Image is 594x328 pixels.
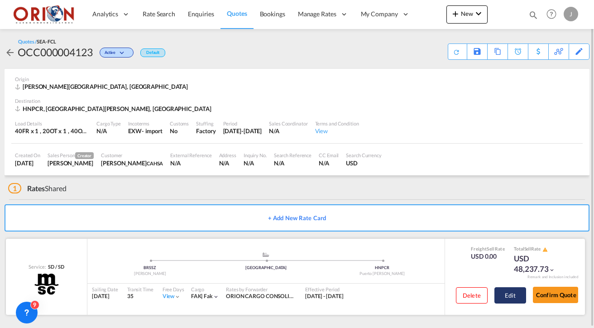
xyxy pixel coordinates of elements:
[93,45,136,59] div: Change Status Here
[541,246,548,253] button: icon-alert
[521,275,585,280] div: Remark and Inclusion included
[274,159,311,167] div: N/A
[15,120,89,127] div: Load Details
[514,246,559,253] div: Total Rate
[544,6,559,22] span: Help
[128,127,142,135] div: EXW
[92,10,118,19] span: Analytics
[226,286,296,293] div: Rates by Forwarder
[446,5,488,24] button: icon-plus 400-fgNewicon-chevron-down
[101,159,163,167] div: LINDA OSORTO
[96,127,121,135] div: N/A
[305,286,344,293] div: Effective Period
[315,120,359,127] div: Terms and Condition
[92,265,208,271] div: BRSSZ
[223,120,262,127] div: Period
[544,6,564,23] div: Help
[23,83,188,90] span: [PERSON_NAME][GEOGRAPHIC_DATA], [GEOGRAPHIC_DATA]
[219,159,236,167] div: N/A
[319,152,339,159] div: CC Email
[213,294,219,300] md-icon: icon-chevron-down
[487,246,494,251] span: Sell
[15,82,190,91] div: BRSSZ, Santos, Europe
[127,293,153,300] div: 35
[274,152,311,159] div: Search Reference
[201,293,203,299] span: |
[46,263,64,270] div: SD / SD
[92,293,118,300] div: [DATE]
[219,152,236,159] div: Address
[170,127,189,135] div: No
[346,159,382,167] div: USD
[170,159,211,167] div: N/A
[315,127,359,135] div: View
[450,8,461,19] md-icon: icon-plus 400-fg
[105,50,118,58] span: Active
[226,293,296,300] div: ORION CARGO CONSOLIDATORS S. R. L. DE C. V.
[208,265,324,271] div: [GEOGRAPHIC_DATA]
[8,183,67,193] div: Shared
[170,152,211,159] div: External Reference
[8,183,21,193] span: 1
[188,10,214,18] span: Enquiries
[127,286,153,293] div: Transit Time
[528,10,538,24] div: icon-magnify
[170,120,189,127] div: Customs
[14,4,75,24] img: 2c36fa60c4e911ed9fceb5e2556746cc.JPG
[244,159,267,167] div: N/A
[524,246,532,251] span: Sell
[48,159,94,167] div: Juan Lardizabal
[269,127,307,135] div: N/A
[15,159,40,167] div: 9 Sep 2025
[15,76,579,82] div: Origin
[18,45,93,59] div: OCC000004123
[100,48,134,58] div: Change Status Here
[260,10,285,18] span: Bookings
[48,152,94,159] div: Sales Person
[5,45,18,59] div: icon-arrow-left
[191,293,204,299] span: FAK
[101,152,163,159] div: Customer
[29,263,46,270] span: Service:
[319,159,339,167] div: N/A
[196,127,216,135] div: Factory Stuffing
[15,127,89,135] div: 40FR x 1 , 20OT x 1 , 40OT x 1
[528,10,538,20] md-icon: icon-magnify
[346,152,382,159] div: Search Currency
[471,252,505,261] div: USD 0.00
[269,120,307,127] div: Sales Coordinator
[453,44,462,56] div: Quote PDF is not available at this time
[96,120,121,127] div: Cargo Type
[305,293,344,299] span: [DATE] - [DATE]
[533,287,578,303] button: Confirm Quote
[163,293,181,300] div: Viewicon-chevron-down
[450,10,484,17] span: New
[163,286,184,293] div: Free Days
[514,253,559,275] div: USD 48,237.73
[471,246,505,252] div: Freight Rate
[473,8,484,19] md-icon: icon-chevron-down
[142,127,163,135] div: - import
[223,127,262,135] div: 30 Sep 2025
[15,152,40,159] div: Created On
[191,293,213,300] div: fak
[92,271,208,277] div: [PERSON_NAME]
[128,120,163,127] div: Incoterms
[305,293,344,300] div: 09 Sep 2025 - 30 Sep 2025
[5,47,15,58] md-icon: icon-arrow-left
[147,160,163,166] span: CAHSA
[324,265,440,271] div: HNPCR
[143,10,175,18] span: Rate Search
[174,294,181,300] md-icon: icon-chevron-down
[15,97,579,104] div: Destination
[298,10,336,19] span: Manage Rates
[34,273,60,295] img: MSC
[37,39,56,44] span: SEA-FCL
[564,7,578,21] div: J
[140,48,165,57] div: Default
[494,287,526,304] button: Edit
[27,184,45,193] span: Rates
[542,247,548,252] md-icon: icon-alert
[456,287,488,304] button: Delete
